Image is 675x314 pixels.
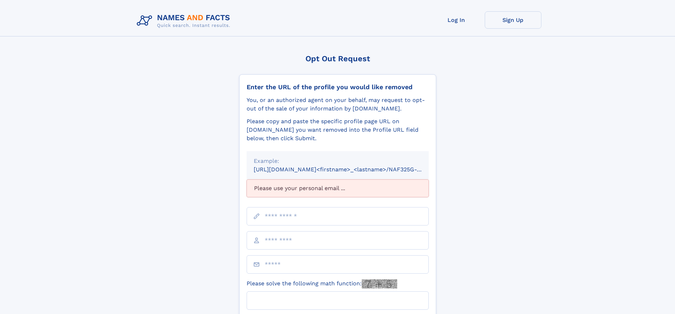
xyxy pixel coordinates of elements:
div: You, or an authorized agent on your behalf, may request to opt-out of the sale of your informatio... [247,96,429,113]
div: Please use your personal email ... [247,179,429,197]
a: Sign Up [485,11,541,29]
small: [URL][DOMAIN_NAME]<firstname>_<lastname>/NAF325G-xxxxxxxx [254,166,442,173]
div: Please copy and paste the specific profile page URL on [DOMAIN_NAME] you want removed into the Pr... [247,117,429,143]
a: Log In [428,11,485,29]
img: Logo Names and Facts [134,11,236,30]
div: Enter the URL of the profile you would like removed [247,83,429,91]
div: Opt Out Request [239,54,436,63]
label: Please solve the following math function: [247,279,397,289]
div: Example: [254,157,422,165]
